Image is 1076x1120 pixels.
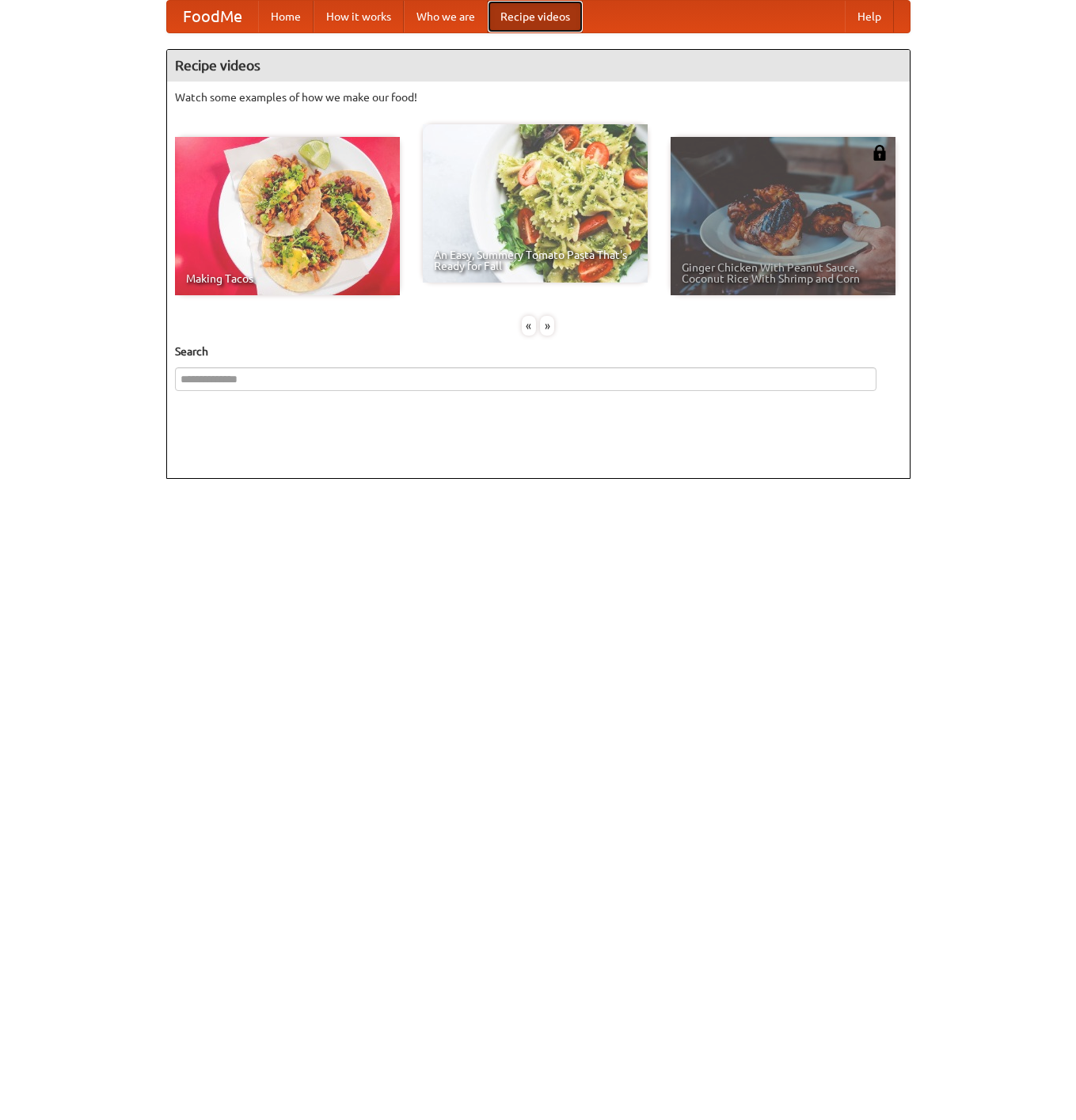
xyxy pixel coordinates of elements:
h5: Search [175,344,902,359]
a: Making Tacos [175,137,400,295]
a: Recipe videos [488,1,583,32]
a: Who we are [404,1,488,32]
div: « [522,316,536,336]
a: Home [258,1,314,32]
span: Making Tacos [186,273,389,284]
a: FoodMe [167,1,258,32]
p: Watch some examples of how we make our food! [175,89,902,105]
div: » [540,316,554,336]
a: Help [845,1,894,32]
a: An Easy, Summery Tomato Pasta That's Ready for Fall [423,124,648,283]
a: How it works [314,1,404,32]
h4: Recipe videos [167,50,910,82]
span: An Easy, Summery Tomato Pasta That's Ready for Fall [434,249,637,271]
img: 483408.png [872,145,888,161]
